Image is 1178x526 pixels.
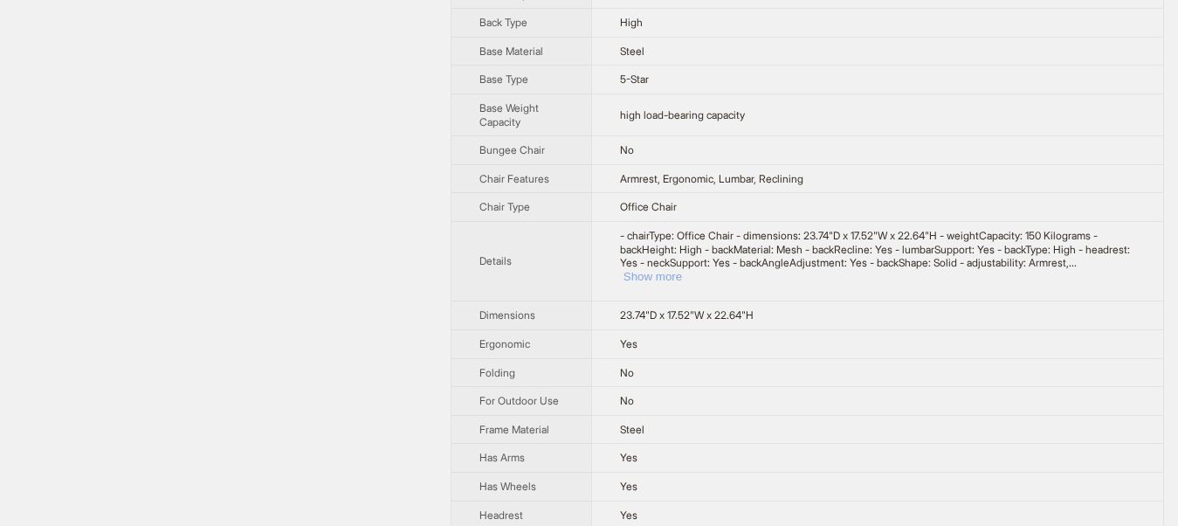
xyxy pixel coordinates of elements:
[620,366,634,379] span: No
[479,366,515,379] span: Folding
[620,337,637,350] span: Yes
[479,423,549,436] span: Frame Material
[479,308,535,322] span: Dimensions
[479,143,545,156] span: Bungee Chair
[620,423,644,436] span: Steel
[620,200,677,213] span: Office Chair
[620,509,637,522] span: Yes
[479,200,530,213] span: Chair Type
[620,480,637,493] span: Yes
[479,451,525,464] span: Has Arms
[479,254,512,267] span: Details
[1069,256,1077,269] span: ...
[620,45,644,58] span: Steel
[479,480,536,493] span: Has Wheels
[479,172,549,185] span: Chair Features
[620,308,754,322] span: 23.74"D x 17.52"W x 22.64"H
[479,16,527,29] span: Back Type
[479,509,523,522] span: Headrest
[479,45,543,58] span: Base Material
[479,337,530,350] span: Ergonomic
[623,270,682,283] button: Expand
[620,73,649,86] span: 5-Star
[620,229,1135,283] div: - chairType: Office Chair - dimensions: 23.74"D x 17.52"W x 22.64"H - weightCapacity: 150 Kilogra...
[620,229,1130,269] span: - chairType: Office Chair - dimensions: 23.74"D x 17.52"W x 22.64"H - weightCapacity: 150 Kilogra...
[479,73,528,86] span: Base Type
[620,143,634,156] span: No
[620,108,745,121] span: high load-bearing capacity
[479,394,559,407] span: For Outdoor Use
[620,16,643,29] span: High
[620,451,637,464] span: Yes
[479,101,539,128] span: Base Weight Capacity
[620,172,803,185] span: Armrest, Ergonomic, Lumbar, Reclining
[620,394,634,407] span: No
